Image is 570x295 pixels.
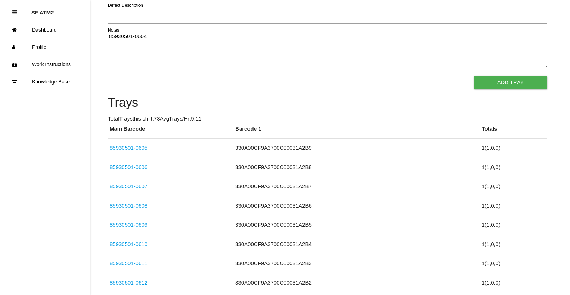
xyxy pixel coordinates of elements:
button: Add Tray [474,76,547,89]
a: 85930501-0608 [110,203,147,209]
td: 330A00CF9A3700C00031A2B8 [233,158,480,177]
h4: Trays [108,96,547,110]
label: Notes [108,27,119,33]
td: 1 ( 1 , 0 , 0 ) [480,273,547,292]
a: Work Instructions [0,56,90,73]
td: 330A00CF9A3700C00031A2B5 [233,215,480,235]
th: Barcode 1 [233,125,480,139]
a: 85930501-0609 [110,222,147,228]
a: 85930501-0607 [110,183,147,189]
td: 330A00CF9A3700C00031A2B6 [233,196,480,215]
a: Dashboard [0,21,90,38]
p: SF ATM2 [31,4,54,15]
th: Totals [480,125,547,139]
td: 330A00CF9A3700C00031A2B2 [233,273,480,292]
td: 1 ( 1 , 0 , 0 ) [480,254,547,273]
td: 1 ( 1 , 0 , 0 ) [480,196,547,215]
a: 85930501-0606 [110,164,147,170]
p: Total Trays this shift: 73 Avg Trays /Hr: 9.11 [108,115,547,123]
a: Profile [0,38,90,56]
td: 1 ( 1 , 0 , 0 ) [480,177,547,196]
td: 1 ( 1 , 0 , 0 ) [480,139,547,158]
th: Main Barcode [108,125,233,139]
a: 85930501-0605 [110,145,147,151]
div: Close [12,4,17,21]
a: 85930501-0612 [110,280,147,286]
a: Knowledge Base [0,73,90,90]
a: 85930501-0611 [110,260,147,266]
td: 1 ( 1 , 0 , 0 ) [480,215,547,235]
a: 85930501-0610 [110,241,147,247]
label: Defect Description [108,2,143,9]
td: 1 ( 1 , 0 , 0 ) [480,158,547,177]
td: 330A00CF9A3700C00031A2B7 [233,177,480,196]
td: 1 ( 1 , 0 , 0 ) [480,235,547,254]
td: 330A00CF9A3700C00031A2B9 [233,139,480,158]
td: 330A00CF9A3700C00031A2B4 [233,235,480,254]
td: 330A00CF9A3700C00031A2B3 [233,254,480,273]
